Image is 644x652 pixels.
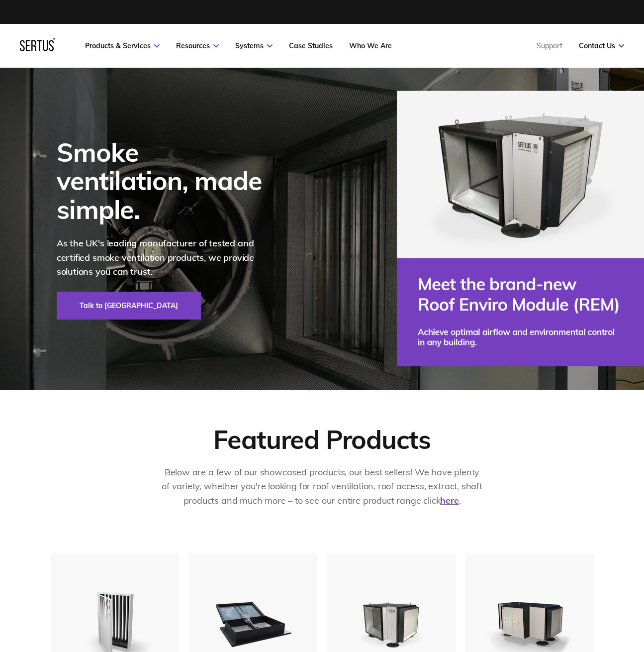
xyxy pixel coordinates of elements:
a: here [440,495,459,506]
a: Systems [235,41,273,50]
a: Talk to [GEOGRAPHIC_DATA] [57,292,201,320]
div: Smoke ventilation, made simple. [57,138,276,223]
div: Featured Products [213,423,430,455]
a: Who We Are [349,41,392,50]
p: Below are a few of our showcased products, our best sellers! We have plenty of variety, whether y... [161,465,484,508]
p: As the UK's leading manufacturer of tested and certified smoke ventilation products, we provide s... [57,236,276,279]
a: Resources [176,41,219,50]
a: Support [537,41,562,50]
a: Case Studies [289,41,333,50]
a: Contact Us [579,41,624,50]
a: Products & Services [85,41,160,50]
